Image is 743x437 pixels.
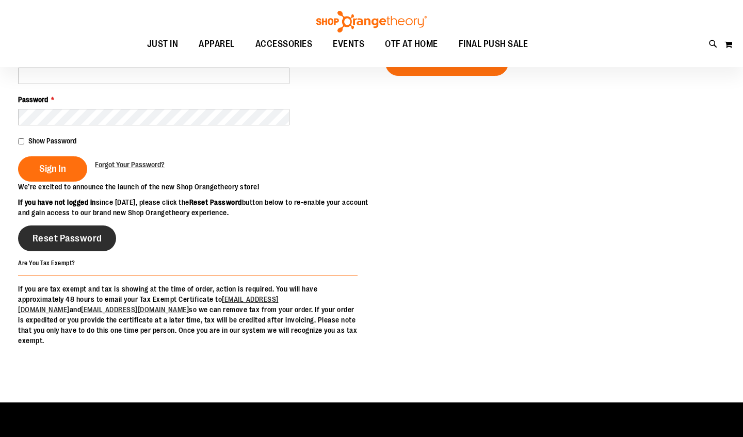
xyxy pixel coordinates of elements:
[18,182,372,192] p: We’re excited to announce the launch of the new Shop Orangetheory store!
[255,33,313,56] span: ACCESSORIES
[459,33,528,56] span: FINAL PUSH SALE
[137,33,189,56] a: JUST IN
[333,33,364,56] span: EVENTS
[315,11,428,33] img: Shop Orangetheory
[18,284,358,346] p: If you are tax exempt and tax is showing at the time of order, action is required. You will have ...
[18,225,116,251] a: Reset Password
[385,33,438,56] span: OTF AT HOME
[33,233,102,244] span: Reset Password
[188,33,245,56] a: APPAREL
[322,33,375,56] a: EVENTS
[28,137,76,145] span: Show Password
[18,260,75,267] strong: Are You Tax Exempt?
[18,95,48,104] span: Password
[448,33,539,56] a: FINAL PUSH SALE
[95,159,165,170] a: Forgot Your Password?
[81,305,189,314] a: [EMAIL_ADDRESS][DOMAIN_NAME]
[375,33,448,56] a: OTF AT HOME
[245,33,323,56] a: ACCESSORIES
[18,198,96,206] strong: If you have not logged in
[147,33,179,56] span: JUST IN
[199,33,235,56] span: APPAREL
[18,197,372,218] p: since [DATE], please click the button below to re-enable your account and gain access to our bran...
[189,198,242,206] strong: Reset Password
[39,163,66,174] span: Sign In
[95,160,165,169] span: Forgot Your Password?
[18,156,87,182] button: Sign In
